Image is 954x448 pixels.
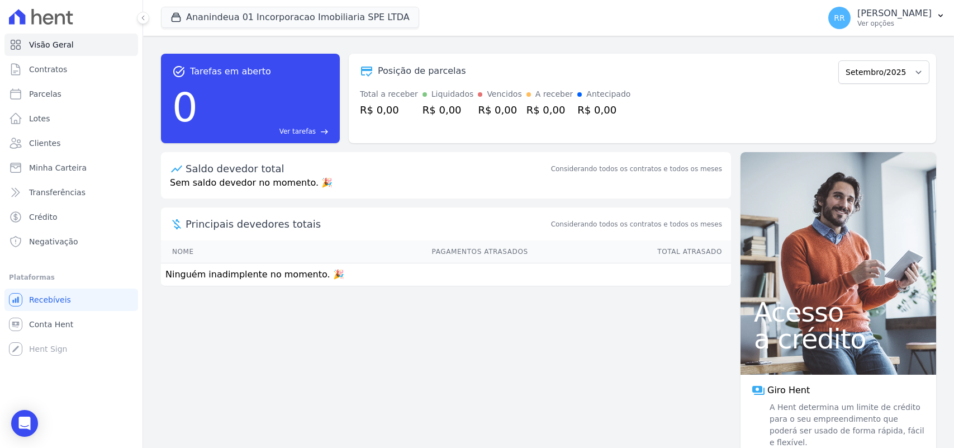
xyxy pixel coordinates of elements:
[9,271,134,284] div: Plataformas
[535,88,573,100] div: A receber
[29,64,67,75] span: Contratos
[29,319,73,330] span: Conta Hent
[526,102,573,117] div: R$ 0,00
[857,8,932,19] p: [PERSON_NAME]
[423,102,474,117] div: R$ 0,00
[4,206,138,228] a: Crédito
[190,65,271,78] span: Tarefas em aberto
[551,164,722,174] div: Considerando todos os contratos e todos os meses
[4,289,138,311] a: Recebíveis
[29,162,87,173] span: Minha Carteira
[161,7,419,28] button: Ananindeua 01 Incorporacao Imobiliaria SPE LTDA
[529,240,731,263] th: Total Atrasado
[29,294,71,305] span: Recebíveis
[754,299,923,326] span: Acesso
[186,161,549,176] div: Saldo devedor total
[834,14,844,22] span: RR
[577,102,630,117] div: R$ 0,00
[4,34,138,56] a: Visão Geral
[29,236,78,247] span: Negativação
[4,83,138,105] a: Parcelas
[4,132,138,154] a: Clientes
[767,384,810,397] span: Giro Hent
[754,326,923,352] span: a crédito
[819,2,954,34] button: RR [PERSON_NAME] Ver opções
[11,410,38,437] div: Open Intercom Messenger
[29,138,60,149] span: Clientes
[360,88,418,100] div: Total a receber
[4,313,138,336] a: Conta Hent
[360,102,418,117] div: R$ 0,00
[161,176,731,199] p: Sem saldo devedor no momento. 🎉
[4,107,138,130] a: Lotes
[586,88,630,100] div: Antecipado
[4,230,138,253] a: Negativação
[478,102,521,117] div: R$ 0,00
[551,219,722,229] span: Considerando todos os contratos e todos os meses
[29,113,50,124] span: Lotes
[161,240,263,263] th: Nome
[161,263,731,286] td: Ninguém inadimplente no momento. 🎉
[279,126,316,136] span: Ver tarefas
[29,88,61,100] span: Parcelas
[320,128,329,136] span: east
[29,187,86,198] span: Transferências
[4,181,138,204] a: Transferências
[431,88,474,100] div: Liquidados
[172,65,186,78] span: task_alt
[263,240,528,263] th: Pagamentos Atrasados
[202,126,329,136] a: Ver tarefas east
[186,216,549,232] span: Principais devedores totais
[4,157,138,179] a: Minha Carteira
[29,211,58,223] span: Crédito
[378,64,466,78] div: Posição de parcelas
[29,39,74,50] span: Visão Geral
[857,19,932,28] p: Ver opções
[172,78,198,136] div: 0
[4,58,138,81] a: Contratos
[487,88,521,100] div: Vencidos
